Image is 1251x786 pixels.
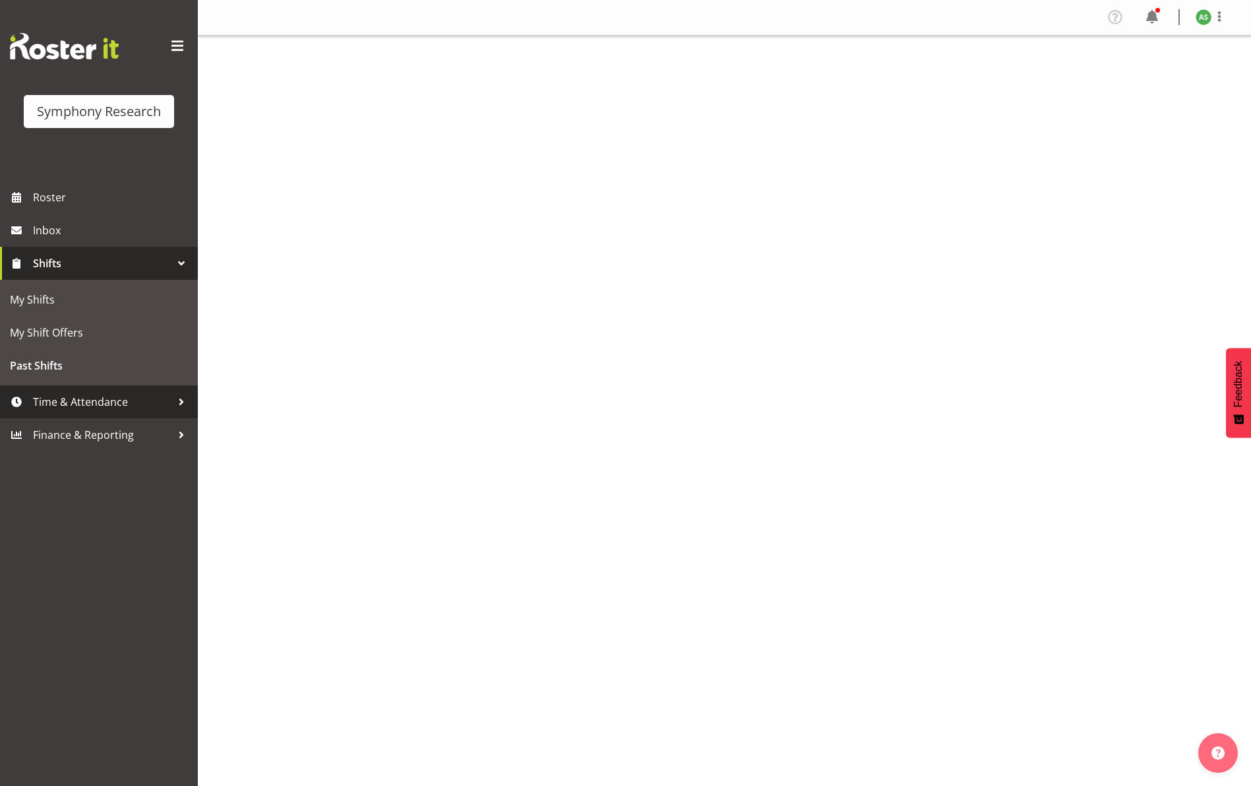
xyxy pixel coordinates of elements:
[1196,9,1211,25] img: ange-steiger11422.jpg
[10,33,119,59] img: Rosterit website logo
[33,253,171,273] span: Shifts
[10,356,188,376] span: Past Shifts
[1211,746,1225,760] img: help-xxl-2.png
[3,349,195,382] a: Past Shifts
[10,290,188,310] span: My Shifts
[3,283,195,316] a: My Shifts
[1226,348,1251,438] button: Feedback - Show survey
[10,323,188,343] span: My Shift Offers
[1233,361,1244,407] span: Feedback
[33,392,171,412] span: Time & Attendance
[37,102,161,121] div: Symphony Research
[3,316,195,349] a: My Shift Offers
[33,187,191,207] span: Roster
[33,425,171,445] span: Finance & Reporting
[33,220,191,240] span: Inbox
